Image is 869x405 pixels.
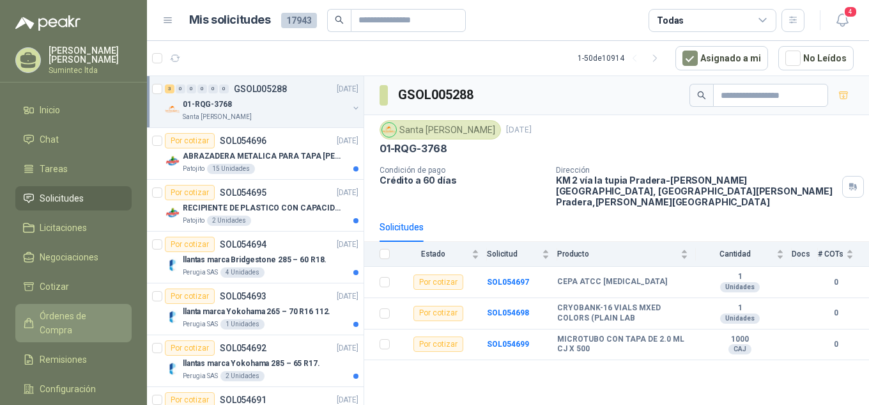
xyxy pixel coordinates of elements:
[183,164,204,174] p: Patojito
[189,11,271,29] h1: Mis solicitudes
[696,242,792,267] th: Cantidad
[40,309,119,337] span: Órdenes de Compra
[720,282,760,292] div: Unidades
[183,150,342,163] p: ABRAZADERA METALICA PARA TAPA [PERSON_NAME] DE PLASTICO DE 50 LT
[234,84,287,93] p: GSOL005288
[183,99,232,111] p: 01-RQG-3768
[165,289,215,304] div: Por cotizar
[147,180,364,232] a: Por cotizarSOL054695[DATE] Company LogoRECIPIENTE DE PLASTICO CON CAPACIDAD DE 1.8 LT PARA LA EXT...
[487,278,529,287] a: SOL054697
[413,306,463,321] div: Por cotizar
[557,242,696,267] th: Producto
[15,98,132,122] a: Inicio
[40,382,96,396] span: Configuración
[398,85,475,105] h3: GSOL005288
[696,250,774,258] span: Cantidad
[147,232,364,283] a: Por cotizarSOL054694[DATE] Company Logollantas marca Bridgestone 285 – 60 R18.Perugia SAS4 Unidades
[818,338,854,351] b: 0
[220,267,265,278] div: 4 Unidades
[207,216,251,226] div: 2 Unidades
[380,142,447,155] p: 01-RQG-3768
[40,162,68,176] span: Tareas
[165,237,215,252] div: Por cotizar
[657,13,684,28] div: Todas
[843,6,857,18] span: 4
[818,276,854,289] b: 0
[40,353,87,367] span: Remisiones
[487,308,529,317] a: SOL054698
[675,46,768,70] button: Asignado a mi
[15,274,132,299] a: Cotizar
[15,216,132,240] a: Licitaciones
[281,13,317,28] span: 17943
[380,120,501,139] div: Santa [PERSON_NAME]
[380,166,546,175] p: Condición de pago
[147,283,364,335] a: Por cotizarSOL054693[DATE] Company Logollanta marca Yokohama 265 – 70 R16 112.Perugia SAS1 Unidades
[183,216,204,226] p: Patojito
[183,358,320,370] p: llantas marca Yokohama 285 – 65 R17.
[165,154,180,169] img: Company Logo
[165,309,180,324] img: Company Logo
[15,377,132,401] a: Configuración
[696,303,784,314] b: 1
[15,347,132,372] a: Remisiones
[337,342,358,354] p: [DATE]
[183,254,327,266] p: llantas marca Bridgestone 285 – 60 R18.
[183,267,218,278] p: Perugia SAS
[220,344,266,353] p: SOL054692
[183,371,218,381] p: Perugia SAS
[337,135,358,147] p: [DATE]
[165,340,215,356] div: Por cotizar
[792,242,818,267] th: Docs
[40,221,87,235] span: Licitaciones
[337,290,358,303] p: [DATE]
[165,185,215,200] div: Por cotizar
[720,314,760,324] div: Unidades
[208,84,218,93] div: 0
[220,292,266,301] p: SOL054693
[557,250,678,258] span: Producto
[337,187,358,199] p: [DATE]
[413,337,463,352] div: Por cotizar
[556,166,837,175] p: Dirección
[40,250,98,264] span: Negociaciones
[380,220,424,234] div: Solicitudes
[187,84,196,93] div: 0
[506,124,532,136] p: [DATE]
[40,191,84,205] span: Solicitudes
[165,84,174,93] div: 3
[220,371,265,381] div: 2 Unidades
[818,250,843,258] span: # COTs
[380,175,546,186] p: Crédito a 60 días
[382,123,396,137] img: Company Logo
[220,188,266,197] p: SOL054695
[15,245,132,269] a: Negociaciones
[220,240,266,249] p: SOL054694
[578,48,665,68] div: 1 - 50 de 10914
[147,335,364,387] a: Por cotizarSOL054692[DATE] Company Logollantas marca Yokohama 285 – 65 R17.Perugia SAS2 Unidades
[165,361,180,376] img: Company Logo
[15,186,132,210] a: Solicitudes
[183,202,342,214] p: RECIPIENTE DE PLASTICO CON CAPACIDAD DE 1.8 LT PARA LA EXTRACCIÓN MANUAL DE LIQUIDOS
[15,157,132,181] a: Tareas
[778,46,854,70] button: No Leídos
[697,91,706,100] span: search
[49,67,132,74] p: Sumintec ltda
[15,15,81,31] img: Logo peakr
[335,15,344,24] span: search
[728,344,751,354] div: CAJ
[831,9,854,32] button: 4
[165,257,180,273] img: Company Logo
[487,340,529,349] a: SOL054699
[197,84,207,93] div: 0
[165,205,180,221] img: Company Logo
[397,250,469,258] span: Estado
[49,46,132,64] p: [PERSON_NAME] [PERSON_NAME]
[165,81,361,122] a: 3 0 0 0 0 0 GSOL005288[DATE] Company Logo01-RQG-3768Santa [PERSON_NAME]
[557,335,688,354] b: MICROTUBO CON TAPA DE 2.0 ML CJ X 500
[219,84,229,93] div: 0
[337,239,358,251] p: [DATE]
